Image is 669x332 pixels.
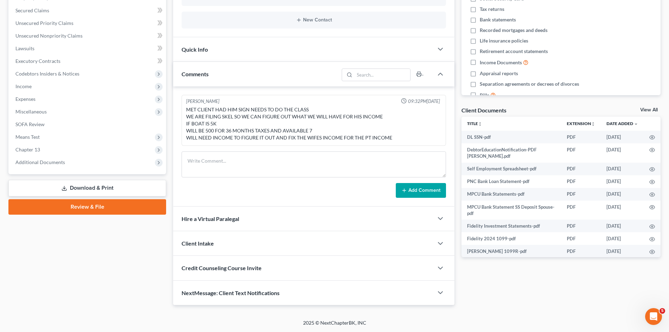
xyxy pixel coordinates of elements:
div: Client Documents [461,106,506,114]
td: PDF [561,201,601,220]
td: PDF [561,175,601,188]
a: Executory Contracts [10,55,166,67]
span: Retirement account statements [480,48,548,55]
i: unfold_more [478,122,482,126]
a: Secured Claims [10,4,166,17]
span: SOFA Review [15,121,45,127]
span: Tax returns [480,6,504,13]
td: [DATE] [601,143,644,163]
div: [PERSON_NAME] [186,98,219,105]
td: Fidelity Investment Statements-pdf [461,220,561,232]
td: PDF [561,245,601,258]
div: MET CLIENT HAD HIM SIGN NEEDS TO DO THE CLASS WE ARE FILING SKEL SO WE CAN FIGURE OUT WHAT WE WIL... [186,106,441,141]
td: PDF [561,131,601,143]
span: Income Documents [480,59,522,66]
a: Date Added expand_more [606,121,638,126]
span: Income [15,83,32,89]
i: expand_more [634,122,638,126]
span: 5 [660,308,665,314]
td: DebtorEducationNotification-PDF [PERSON_NAME].pdf [461,143,561,163]
a: Download & Print [8,180,166,196]
a: Unsecured Priority Claims [10,17,166,30]
td: [DATE] [601,245,644,258]
span: Secured Claims [15,7,49,13]
td: Fidelity 2024 1099-pdf [461,232,561,245]
td: PDF [561,143,601,163]
span: Quick Info [182,46,208,53]
td: [DATE] [601,232,644,245]
span: Separation agreements or decrees of divorces [480,80,579,87]
a: Lawsuits [10,42,166,55]
td: PDF [561,220,601,232]
td: [DATE] [601,131,644,143]
span: Executory Contracts [15,58,60,64]
span: Hire a Virtual Paralegal [182,215,239,222]
span: Bills [480,92,489,99]
td: [DATE] [601,220,644,232]
span: Life insurance policies [480,37,528,44]
span: Recorded mortgages and deeds [480,27,547,34]
a: View All [640,108,658,112]
span: Credit Counseling Course Invite [182,265,262,271]
span: 09:32PM[DATE] [408,98,440,105]
iframe: Intercom live chat [645,308,662,325]
span: Codebtors Insiders & Notices [15,71,79,77]
td: PDF [561,163,601,175]
a: Review & File [8,199,166,215]
td: PNC Bank Loan Statement-pdf [461,175,561,188]
button: New Contact [187,17,440,23]
span: Client Intake [182,240,214,247]
td: MPCU Bank Statement SS Deposit Spouse-pdf [461,201,561,220]
td: PDF [561,188,601,201]
span: Comments [182,71,209,77]
a: Titleunfold_more [467,121,482,126]
span: Appraisal reports [480,70,518,77]
div: 2025 © NextChapterBK, INC [135,319,535,332]
td: [DATE] [601,201,644,220]
td: DL SSN-pdf [461,131,561,143]
span: Means Test [15,134,40,140]
td: [DATE] [601,175,644,188]
span: Additional Documents [15,159,65,165]
span: Chapter 13 [15,147,40,152]
td: PDF [561,232,601,245]
span: Bank statements [480,16,516,23]
span: NextMessage: Client Text Notifications [182,289,280,296]
span: Expenses [15,96,35,102]
span: Lawsuits [15,45,34,51]
td: Self Employment Spreadsheet-pdf [461,163,561,175]
a: Extensionunfold_more [567,121,595,126]
a: Unsecured Nonpriority Claims [10,30,166,42]
span: Unsecured Priority Claims [15,20,73,26]
button: Add Comment [396,183,446,198]
td: [PERSON_NAME] 1099R-pdf [461,245,561,258]
td: MPCU Bank Statements-pdf [461,188,561,201]
a: SOFA Review [10,118,166,131]
span: Miscellaneous [15,109,47,115]
td: [DATE] [601,188,644,201]
td: [DATE] [601,163,644,175]
span: Unsecured Nonpriority Claims [15,33,83,39]
i: unfold_more [591,122,595,126]
input: Search... [355,69,411,81]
